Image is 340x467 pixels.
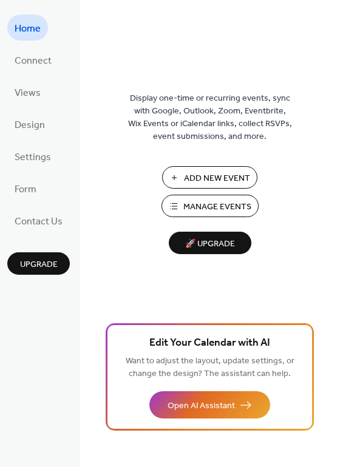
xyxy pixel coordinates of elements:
[7,47,59,73] a: Connect
[176,236,244,252] span: 🚀 Upgrade
[15,212,63,231] span: Contact Us
[15,116,45,135] span: Design
[15,19,41,38] span: Home
[7,15,48,41] a: Home
[183,201,251,213] span: Manage Events
[7,207,70,233] a: Contact Us
[7,143,58,169] a: Settings
[7,175,44,201] a: Form
[15,52,52,70] span: Connect
[161,195,259,217] button: Manage Events
[7,111,52,137] a: Design
[162,166,257,189] button: Add New Event
[168,400,235,412] span: Open AI Assistant
[149,391,270,418] button: Open AI Assistant
[15,148,51,167] span: Settings
[7,252,70,275] button: Upgrade
[184,172,250,185] span: Add New Event
[7,79,48,105] a: Views
[15,180,36,199] span: Form
[149,335,270,352] span: Edit Your Calendar with AI
[15,84,41,102] span: Views
[20,258,58,271] span: Upgrade
[169,232,251,254] button: 🚀 Upgrade
[126,353,294,382] span: Want to adjust the layout, update settings, or change the design? The assistant can help.
[128,92,292,143] span: Display one-time or recurring events, sync with Google, Outlook, Zoom, Eventbrite, Wix Events or ...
